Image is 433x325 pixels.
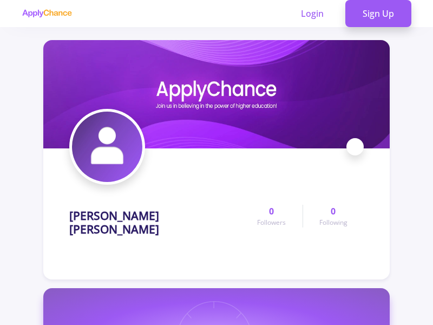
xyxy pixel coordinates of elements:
[72,112,142,182] img: Mohammad Farshad Baheej Nooriavatar
[241,205,302,227] a: 0Followers
[269,205,274,218] span: 0
[69,209,241,236] h1: [PERSON_NAME] [PERSON_NAME]
[43,40,390,148] img: Mohammad Farshad Baheej Nooricover image
[303,205,364,227] a: 0Following
[257,218,286,227] span: Followers
[331,205,336,218] span: 0
[22,9,72,18] img: applychance logo text only
[319,218,347,227] span: Following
